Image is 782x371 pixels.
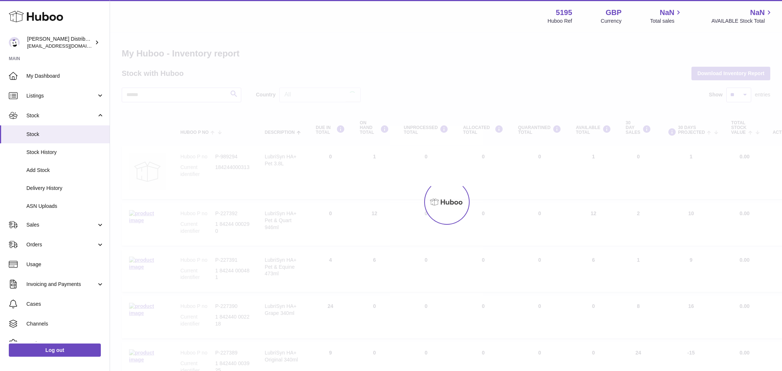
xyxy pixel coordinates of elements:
span: Add Stock [26,167,104,174]
span: Orders [26,241,96,248]
span: NaN [660,8,674,18]
span: Stock [26,131,104,138]
span: Stock [26,112,96,119]
span: AVAILABLE Stock Total [711,18,773,25]
strong: GBP [606,8,621,18]
div: [PERSON_NAME] Distribution [27,36,93,49]
a: NaN Total sales [650,8,683,25]
span: Cases [26,301,104,308]
span: Channels [26,320,104,327]
span: Listings [26,92,96,99]
span: Usage [26,261,104,268]
span: NaN [750,8,765,18]
div: Currency [601,18,622,25]
span: Delivery History [26,185,104,192]
a: Log out [9,344,101,357]
span: Total sales [650,18,683,25]
span: Settings [26,340,104,347]
span: ASN Uploads [26,203,104,210]
span: Stock History [26,149,104,156]
span: Invoicing and Payments [26,281,96,288]
span: Sales [26,221,96,228]
img: mccormackdistr@gmail.com [9,37,20,48]
span: [EMAIL_ADDRESS][DOMAIN_NAME] [27,43,108,49]
span: My Dashboard [26,73,104,80]
strong: 5195 [556,8,572,18]
div: Huboo Ref [548,18,572,25]
a: NaN AVAILABLE Stock Total [711,8,773,25]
